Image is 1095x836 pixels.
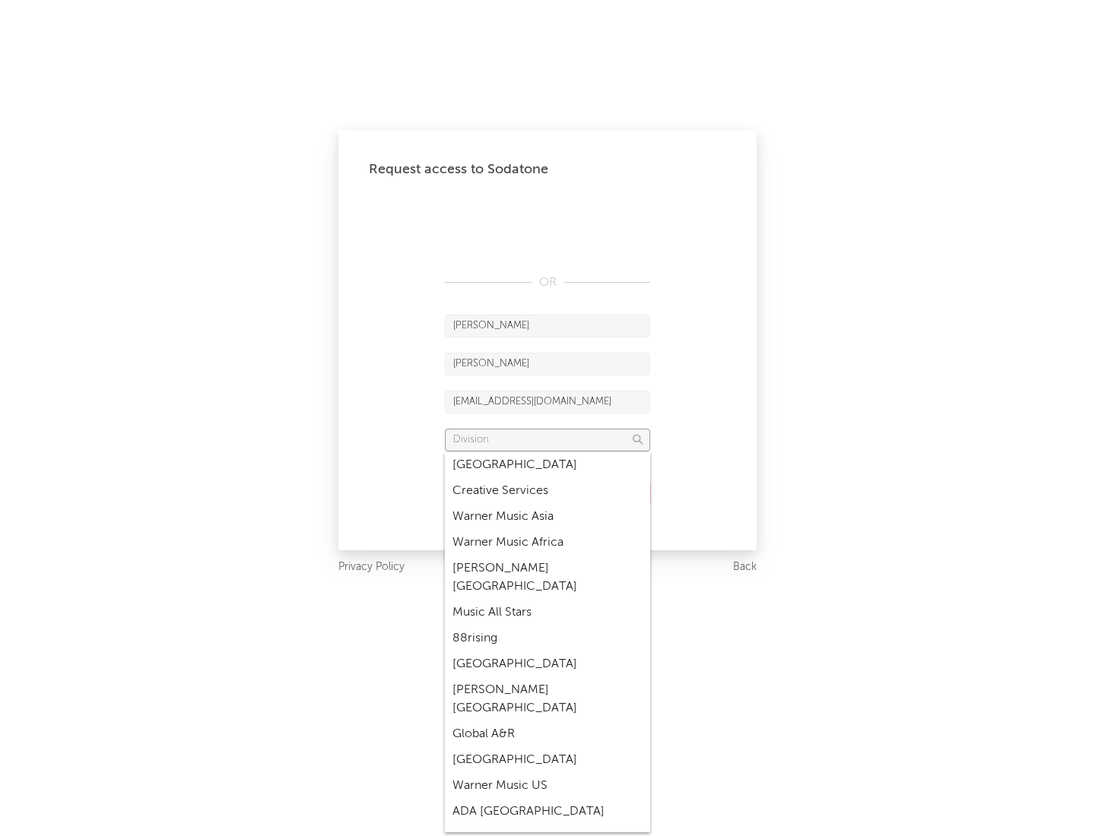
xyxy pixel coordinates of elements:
[445,625,650,651] div: 88rising
[445,799,650,825] div: ADA [GEOGRAPHIC_DATA]
[445,504,650,530] div: Warner Music Asia
[445,530,650,556] div: Warner Music Africa
[445,600,650,625] div: Music All Stars
[369,160,726,179] div: Request access to Sodatone
[445,478,650,504] div: Creative Services
[445,721,650,747] div: Global A&R
[733,558,757,577] a: Back
[445,452,650,478] div: [GEOGRAPHIC_DATA]
[445,391,650,413] input: Email
[445,315,650,337] input: First Name
[445,773,650,799] div: Warner Music US
[445,651,650,677] div: [GEOGRAPHIC_DATA]
[445,429,650,451] input: Division
[445,747,650,773] div: [GEOGRAPHIC_DATA]
[445,556,650,600] div: [PERSON_NAME] [GEOGRAPHIC_DATA]
[338,558,405,577] a: Privacy Policy
[445,677,650,721] div: [PERSON_NAME] [GEOGRAPHIC_DATA]
[445,353,650,375] input: Last Name
[445,274,650,292] div: OR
